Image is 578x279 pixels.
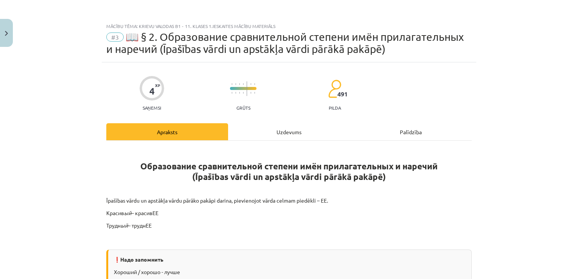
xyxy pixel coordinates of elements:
[106,222,472,229] p: Трудн – труднЕЕ
[239,92,240,94] img: icon-short-line-57e1e144782c952c97e751825c79c345078a6d821885a25fce030b3d8c18986b.svg
[350,123,472,140] div: Palīdzība
[114,256,163,263] strong: ❗Надо запомнить
[114,268,466,276] p: Хороший / хорошо - лучше
[232,92,232,94] img: icon-short-line-57e1e144782c952c97e751825c79c345078a6d821885a25fce030b3d8c18986b.svg
[140,105,164,110] p: Saņemsi
[106,209,472,217] p: Красив – красивЕЕ
[250,83,251,85] img: icon-short-line-57e1e144782c952c97e751825c79c345078a6d821885a25fce030b3d8c18986b.svg
[328,79,341,98] img: students-c634bb4e5e11cddfef0936a35e636f08e4e9abd3cc4e673bd6f9a4125e45ecb1.svg
[254,92,255,94] img: icon-short-line-57e1e144782c952c97e751825c79c345078a6d821885a25fce030b3d8c18986b.svg
[124,209,131,216] i: ый
[121,222,128,229] i: ый
[243,92,244,94] img: icon-short-line-57e1e144782c952c97e751825c79c345078a6d821885a25fce030b3d8c18986b.svg
[106,33,124,42] span: #3
[192,171,386,182] strong: (Īpašības vārdi un apstākļa vārdi pārākā pakāpē)
[5,31,8,36] img: icon-close-lesson-0947bae3869378f0d4975bcd49f059093ad1ed9edebbc8119c70593378902aed.svg
[243,83,244,85] img: icon-short-line-57e1e144782c952c97e751825c79c345078a6d821885a25fce030b3d8c18986b.svg
[254,83,255,85] img: icon-short-line-57e1e144782c952c97e751825c79c345078a6d821885a25fce030b3d8c18986b.svg
[106,23,472,29] div: Mācību tēma: Krievu valodas b1 - 11. klases 1.ieskaites mācību materiāls
[235,92,236,94] img: icon-short-line-57e1e144782c952c97e751825c79c345078a6d821885a25fce030b3d8c18986b.svg
[337,91,348,98] span: 491
[232,83,232,85] img: icon-short-line-57e1e144782c952c97e751825c79c345078a6d821885a25fce030b3d8c18986b.svg
[106,197,472,205] p: Īpašības vārdu un apstākļa vārdu pārāko pakāpi darina, pievienojot vārda celmam piedēkli – ЕЕ.
[236,105,250,110] p: Grūts
[155,83,160,87] span: XP
[235,83,236,85] img: icon-short-line-57e1e144782c952c97e751825c79c345078a6d821885a25fce030b3d8c18986b.svg
[149,86,155,96] div: 4
[250,92,251,94] img: icon-short-line-57e1e144782c952c97e751825c79c345078a6d821885a25fce030b3d8c18986b.svg
[239,83,240,85] img: icon-short-line-57e1e144782c952c97e751825c79c345078a6d821885a25fce030b3d8c18986b.svg
[140,161,438,172] strong: Образование сравнительной степени имён прилагательных и наречий
[106,123,228,140] div: Apraksts
[106,31,464,55] span: 📖 § 2. Образование сравнительной степени имён прилагательных и наречий (Īpašības vārdi un apstākļ...
[228,123,350,140] div: Uzdevums
[329,105,341,110] p: pilda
